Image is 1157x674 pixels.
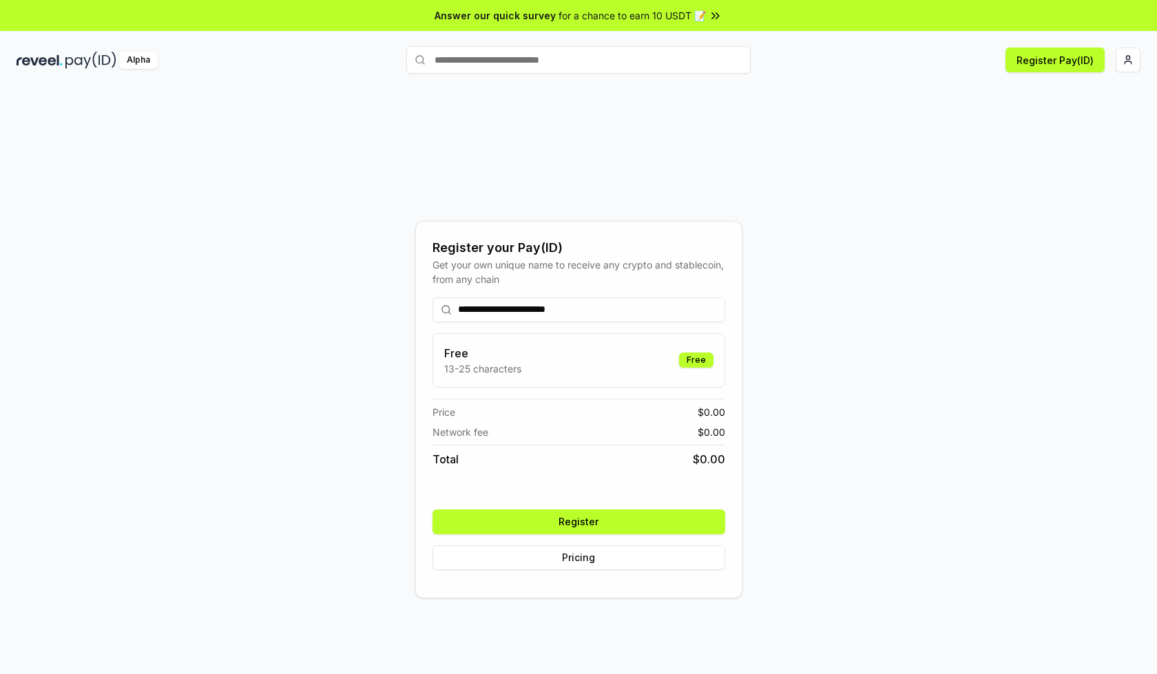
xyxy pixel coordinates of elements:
span: $ 0.00 [693,451,725,467]
div: Get your own unique name to receive any crypto and stablecoin, from any chain [432,257,725,286]
button: Pricing [432,545,725,570]
div: Free [679,352,713,368]
button: Register Pay(ID) [1005,48,1105,72]
span: Price [432,405,455,419]
span: Answer our quick survey [435,8,556,23]
div: Register your Pay(ID) [432,238,725,257]
p: 13-25 characters [444,361,521,376]
span: $ 0.00 [698,425,725,439]
span: for a chance to earn 10 USDT 📝 [559,8,706,23]
button: Register [432,509,725,534]
h3: Free [444,345,521,361]
div: Alpha [119,52,158,69]
img: pay_id [65,52,116,69]
span: Network fee [432,425,488,439]
img: reveel_dark [17,52,63,69]
span: Total [432,451,459,467]
span: $ 0.00 [698,405,725,419]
